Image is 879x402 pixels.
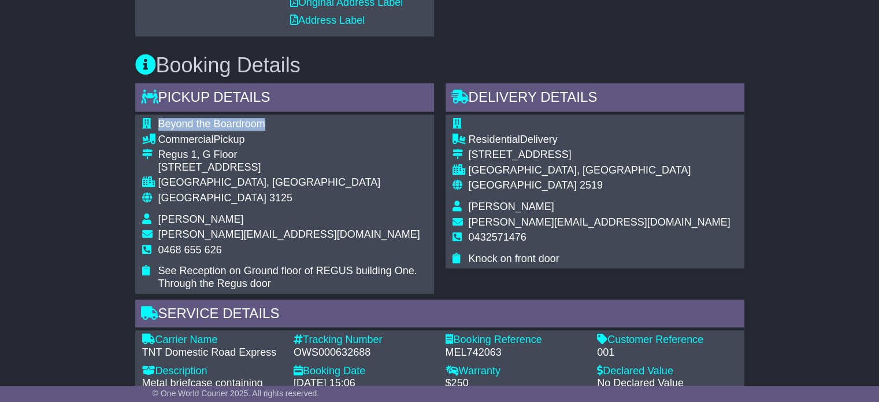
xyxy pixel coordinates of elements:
span: Beyond the Boardroom [158,118,265,130]
div: Service Details [135,300,744,331]
div: [GEOGRAPHIC_DATA], [GEOGRAPHIC_DATA] [469,164,730,177]
span: [PERSON_NAME][EMAIL_ADDRESS][DOMAIN_NAME] [158,228,420,240]
span: Knock on front door [469,253,559,264]
div: Delivery Details [446,83,744,115]
span: [GEOGRAPHIC_DATA] [469,179,577,191]
h3: Booking Details [135,54,744,77]
div: Regus 1, G Floor [158,149,427,161]
div: Tracking Number [294,334,434,346]
div: Pickup [158,134,427,146]
div: OWS000632688 [294,346,434,359]
div: 001 [597,346,737,359]
div: Booking Date [294,365,434,378]
span: 3125 [269,192,292,204]
div: Carrier Name [142,334,283,346]
span: [GEOGRAPHIC_DATA] [158,192,266,204]
span: [PERSON_NAME] [158,213,244,225]
div: [STREET_ADDRESS] [158,161,427,174]
div: Declared Value [597,365,737,378]
div: TNT Domestic Road Express [142,346,283,359]
span: 0432571476 [469,231,526,243]
div: Customer Reference [597,334,737,346]
span: [PERSON_NAME] [469,201,554,212]
span: See Reception on Ground floor of REGUS building One. Through the Regus door [158,265,417,289]
div: Description [142,365,283,378]
div: Metal briefcase containing boardgame [142,377,283,402]
div: Pickup Details [135,83,434,115]
div: Booking Reference [446,334,586,346]
div: [DATE] 15:06 [294,377,434,390]
div: MEL742063 [446,346,586,359]
span: Commercial [158,134,214,145]
div: [GEOGRAPHIC_DATA], [GEOGRAPHIC_DATA] [158,176,427,189]
div: [STREET_ADDRESS] [469,149,730,161]
span: [PERSON_NAME][EMAIL_ADDRESS][DOMAIN_NAME] [469,216,730,228]
div: $250 [446,377,586,390]
div: Warranty [446,365,586,378]
a: Address Label [290,14,365,26]
div: No Declared Value [597,377,737,390]
span: Residential [469,134,520,145]
span: © One World Courier 2025. All rights reserved. [153,389,320,398]
span: 0468 655 626 [158,244,222,256]
div: Delivery [469,134,730,146]
span: 2519 [580,179,603,191]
